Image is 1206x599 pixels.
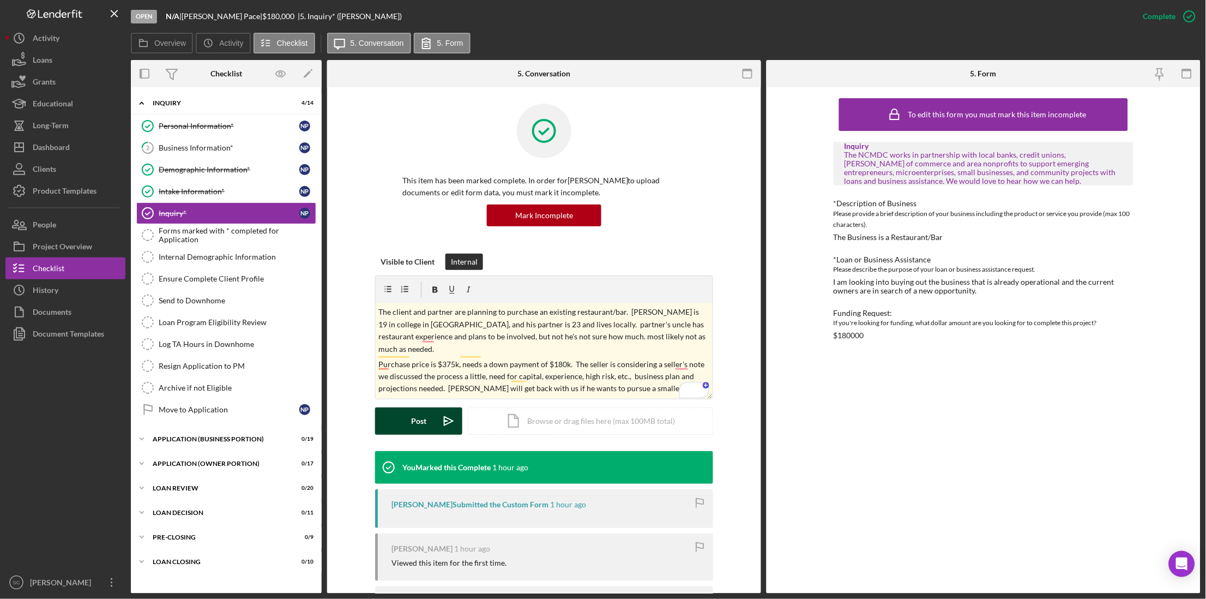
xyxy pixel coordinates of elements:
div: 0 / 10 [294,559,313,565]
div: 5. Conversation [517,69,570,78]
button: Complete [1132,5,1201,27]
div: Document Templates [33,323,104,348]
div: Post [411,408,426,435]
div: Loans [33,49,52,74]
tspan: 2 [146,144,149,151]
div: LOAN CLOSING [153,559,286,565]
button: Overview [131,33,193,53]
button: Activity [196,33,250,53]
div: $180000 [834,331,864,340]
button: Project Overview [5,236,125,257]
button: Educational [5,93,125,115]
label: Activity [219,39,243,47]
div: Open [131,10,157,23]
div: 0 / 11 [294,510,313,516]
a: Archive if not Eligible [136,377,316,399]
button: Clients [5,158,125,180]
text: SC [13,580,20,586]
div: 0 / 19 [294,436,313,442]
div: Mark Incomplete [515,205,573,226]
button: Post [375,408,462,435]
button: Documents [5,301,125,323]
a: Demographic Information*NP [136,159,316,181]
a: Log TA Hours in Downhome [136,333,316,355]
div: | 5. Inquiry* ([PERSON_NAME]) [298,12,402,21]
button: Product Templates [5,180,125,202]
div: Internal [451,254,478,270]
div: Project Overview [33,236,92,260]
div: [PERSON_NAME] [391,544,453,553]
div: N P [299,121,310,131]
div: Inquiry [845,142,1123,151]
a: Intake Information*NP [136,181,316,202]
div: Please provide a brief description of your business including the product or service you provide ... [834,208,1133,230]
div: Checklist [33,257,64,282]
button: History [5,279,125,301]
button: Document Templates [5,323,125,345]
button: 5. Form [414,33,471,53]
div: Intake Information* [159,187,299,196]
div: LOAN DECISION [153,510,286,516]
button: Long-Term [5,115,125,136]
div: Activity [33,27,59,52]
div: Viewed this item for the first time. [391,559,506,567]
button: Activity [5,27,125,49]
div: Forms marked with * completed for Application [159,226,316,244]
div: 0 / 17 [294,460,313,467]
div: Complete [1143,5,1176,27]
span: $180,000 [262,11,294,21]
div: Resign Application to PM [159,362,316,370]
div: INQUIRY [153,100,286,106]
div: To edit this form you must mark this item incomplete [908,110,1087,119]
button: Dashboard [5,136,125,158]
label: Overview [154,39,186,47]
div: N P [299,208,310,219]
div: Internal Demographic Information [159,253,316,261]
button: Mark Incomplete [487,205,601,226]
a: Checklist [5,257,125,279]
div: *Loan or Business Assistance [834,255,1133,264]
div: 0 / 9 [294,534,313,541]
a: People [5,214,125,236]
label: 5. Conversation [351,39,404,47]
div: Ensure Complete Client Profile [159,274,316,283]
div: [PERSON_NAME] [27,572,98,596]
div: History [33,279,58,304]
label: 5. Form [437,39,463,47]
div: Checklist [210,69,242,78]
a: Loans [5,49,125,71]
div: The Business is a Restaurant/Bar [834,233,943,242]
div: Move to Application [159,405,299,414]
button: Grants [5,71,125,93]
a: Personal Information*NP [136,115,316,137]
div: Log TA Hours in Downhome [159,340,316,349]
div: [PERSON_NAME] Submitted the Custom Form [391,500,548,509]
time: 2025-09-10 17:23 [550,500,586,509]
div: The NCMDC works in partnership with local banks, credit unions, [PERSON_NAME] of commerce and are... [845,151,1123,185]
a: Internal Demographic Information [136,246,316,268]
div: Documents [33,301,71,326]
div: Long-Term [33,115,69,139]
button: SC[PERSON_NAME] [5,572,125,594]
div: To enrich screen reader interactions, please activate Accessibility in Grammarly extension settings [376,303,713,399]
a: Resign Application to PM [136,355,316,377]
time: 2025-09-10 17:22 [454,544,490,553]
div: APPLICATION (BUSINESS PORTION) [153,436,286,442]
div: 4 / 14 [294,100,313,106]
button: 5. Conversation [327,33,411,53]
div: Open Intercom Messenger [1169,551,1195,577]
div: Educational [33,93,73,117]
div: Loan Program Eligibility Review [159,318,316,327]
div: Funding Request: [834,309,1133,318]
div: Inquiry* [159,209,299,218]
div: Dashboard [33,136,70,161]
button: Internal [445,254,483,270]
div: If you're looking for funding, what dollar amount are you looking for to complete this project? [834,318,1133,328]
div: N P [299,404,310,415]
div: Please describe the purpose of your loan or business assistance request. [834,264,1133,275]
